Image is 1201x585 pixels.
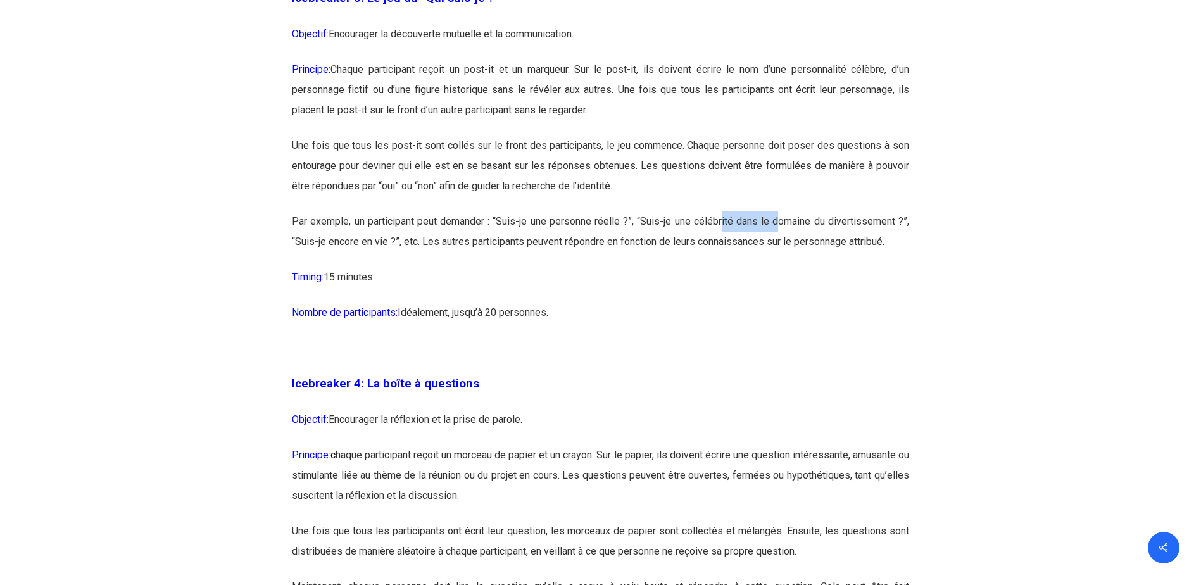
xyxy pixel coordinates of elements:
span: Icebreaker 4: La boîte à questions [292,377,479,391]
span: Objectif: [292,413,329,425]
p: Chaque participant reçoit un post-it et un marqueur. Sur le post-it, ils doivent écrire le nom d’... [292,60,909,135]
p: Idéalement, jusqu’à 20 personnes. [292,303,909,338]
span: c [330,449,336,461]
p: haque participant reçoit un morceau de papier et un crayon. Sur le papier, ils doivent écrire une... [292,445,909,521]
span: Nombre de participants: [292,306,398,318]
span: Timing: [292,271,324,283]
span: Principe: [292,63,330,75]
span: Objectif: [292,28,329,40]
p: Une fois que tous les post-it sont collés sur le front des participants, le jeu commence. Chaque ... [292,135,909,211]
p: 15 minutes [292,267,909,303]
p: Une fois que tous les participants ont écrit leur question, les morceaux de papier sont collectés... [292,521,909,577]
span: Principe: [292,449,336,461]
p: Encourager la réflexion et la prise de parole. [292,410,909,445]
p: Par exemple, un participant peut demander : “Suis-je une personne réelle ?”, “Suis-je une célébri... [292,211,909,267]
p: Encourager la découverte mutuelle et la communication. [292,24,909,60]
